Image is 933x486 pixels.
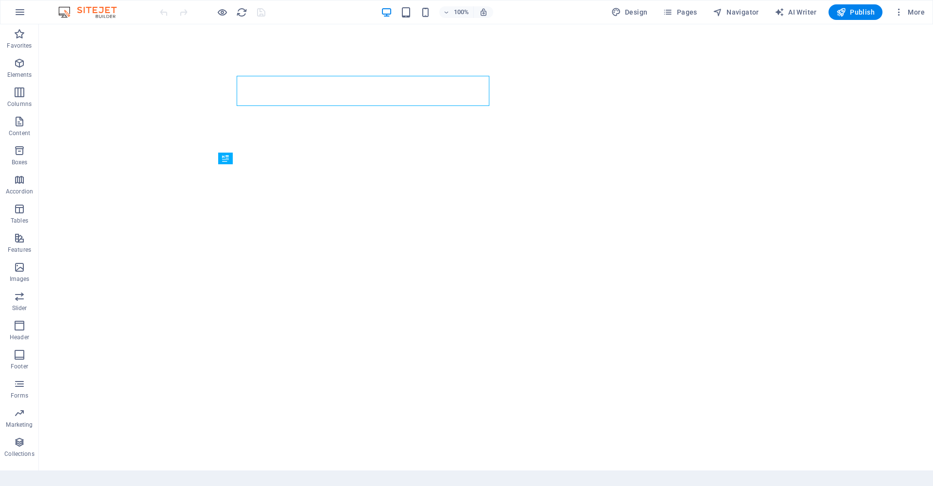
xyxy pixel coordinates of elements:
[709,4,763,20] button: Navigator
[713,7,759,17] span: Navigator
[8,246,31,254] p: Features
[11,392,28,399] p: Forms
[10,333,29,341] p: Header
[829,4,882,20] button: Publish
[659,4,701,20] button: Pages
[894,7,925,17] span: More
[439,6,474,18] button: 100%
[454,6,469,18] h6: 100%
[611,7,648,17] span: Design
[12,158,28,166] p: Boxes
[10,275,30,283] p: Images
[607,4,652,20] div: Design (Ctrl+Alt+Y)
[9,129,30,137] p: Content
[890,4,929,20] button: More
[236,7,247,18] i: Reload page
[479,8,488,17] i: On resize automatically adjust zoom level to fit chosen device.
[236,6,247,18] button: reload
[11,363,28,370] p: Footer
[11,217,28,225] p: Tables
[6,188,33,195] p: Accordion
[6,421,33,429] p: Marketing
[7,42,32,50] p: Favorites
[12,304,27,312] p: Slider
[663,7,697,17] span: Pages
[607,4,652,20] button: Design
[836,7,875,17] span: Publish
[7,100,32,108] p: Columns
[7,71,32,79] p: Elements
[775,7,817,17] span: AI Writer
[216,6,228,18] button: Click here to leave preview mode and continue editing
[771,4,821,20] button: AI Writer
[56,6,129,18] img: Editor Logo
[4,450,34,458] p: Collections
